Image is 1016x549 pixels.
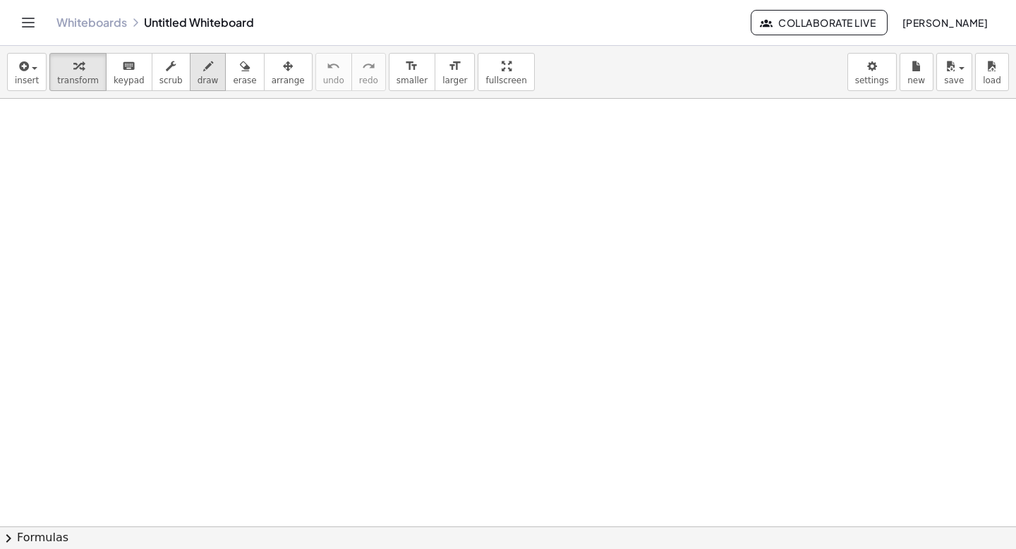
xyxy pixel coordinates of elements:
span: Collaborate Live [763,16,876,29]
button: erase [225,53,264,91]
i: undo [327,58,340,75]
span: new [907,76,925,85]
span: draw [198,76,219,85]
span: keypad [114,76,145,85]
a: Whiteboards [56,16,127,30]
button: draw [190,53,226,91]
button: arrange [264,53,313,91]
span: erase [233,76,256,85]
button: settings [847,53,897,91]
span: fullscreen [485,76,526,85]
i: keyboard [122,58,135,75]
button: format_sizesmaller [389,53,435,91]
span: settings [855,76,889,85]
span: [PERSON_NAME] [902,16,988,29]
button: format_sizelarger [435,53,475,91]
button: keyboardkeypad [106,53,152,91]
button: Toggle navigation [17,11,40,34]
button: load [975,53,1009,91]
button: insert [7,53,47,91]
span: redo [359,76,378,85]
span: save [944,76,964,85]
button: scrub [152,53,190,91]
span: insert [15,76,39,85]
button: new [900,53,933,91]
button: Collaborate Live [751,10,888,35]
i: format_size [448,58,461,75]
button: fullscreen [478,53,534,91]
i: redo [362,58,375,75]
button: redoredo [351,53,386,91]
span: arrange [272,76,305,85]
span: load [983,76,1001,85]
span: larger [442,76,467,85]
span: undo [323,76,344,85]
button: undoundo [315,53,352,91]
span: smaller [397,76,428,85]
i: format_size [405,58,418,75]
span: scrub [159,76,183,85]
button: [PERSON_NAME] [890,10,999,35]
span: transform [57,76,99,85]
button: transform [49,53,107,91]
button: save [936,53,972,91]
